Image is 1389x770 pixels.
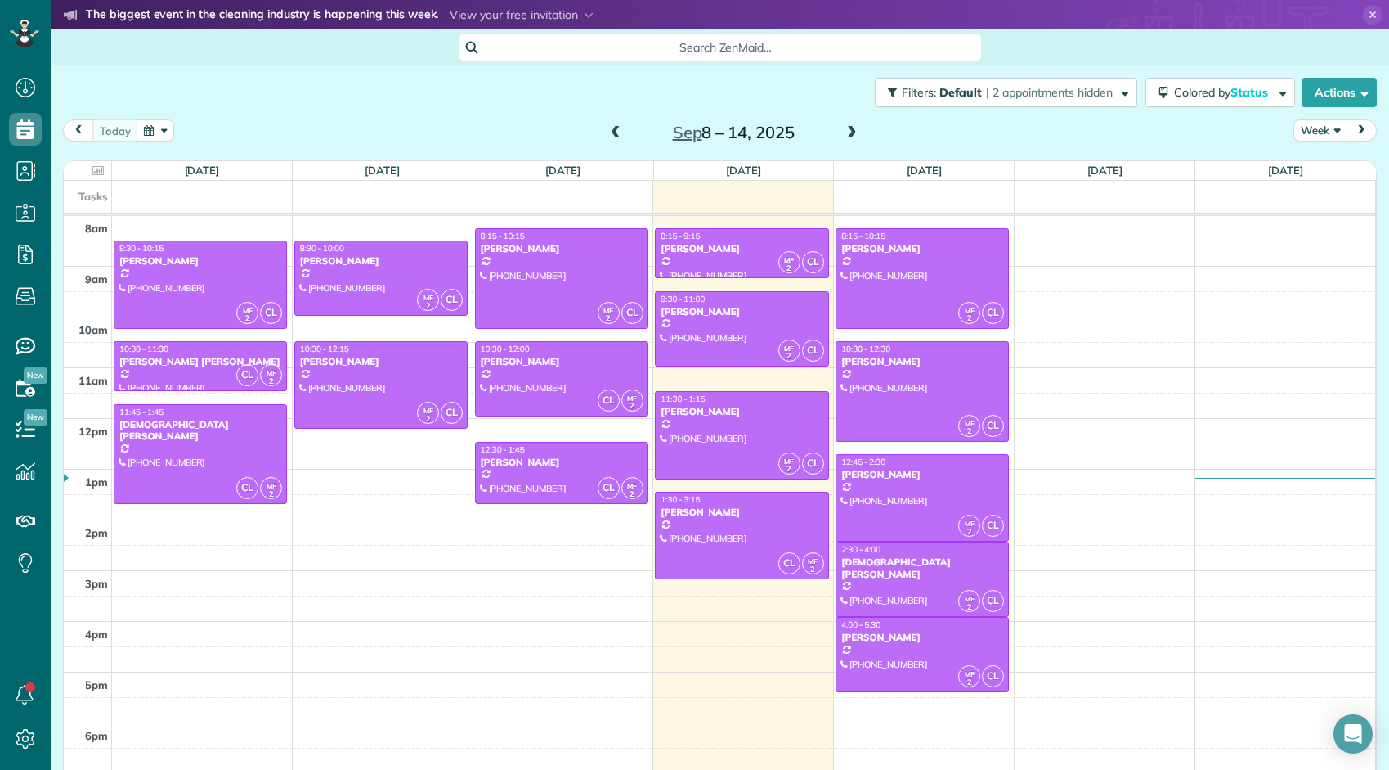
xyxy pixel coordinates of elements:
span: | 2 appointments hidden [986,85,1113,100]
div: [PERSON_NAME] [840,356,1004,367]
span: MF [627,481,637,490]
span: MF [965,419,975,428]
small: 2 [803,562,823,578]
small: 2 [237,311,258,326]
div: Open Intercom Messenger [1333,714,1373,754]
span: 5pm [85,678,108,691]
a: [DATE] [1268,164,1303,177]
small: 2 [261,487,281,502]
span: CL [598,477,620,499]
small: 2 [261,374,281,390]
small: 2 [959,525,979,540]
div: [DEMOGRAPHIC_DATA][PERSON_NAME] [119,419,282,443]
span: 8:30 - 10:15 [119,243,164,254]
span: 2pm [85,526,108,539]
span: MF [627,394,637,403]
span: 1:30 - 3:15 [661,494,700,505]
button: Actions [1302,78,1377,107]
span: CL [236,364,258,386]
div: [PERSON_NAME] [840,632,1004,643]
span: Filters: [902,85,936,100]
a: [DATE] [907,164,942,177]
span: CL [982,665,1004,687]
span: 8am [85,222,108,235]
div: [PERSON_NAME] [299,255,463,267]
span: MF [965,519,975,528]
span: CL [982,302,1004,324]
span: 6pm [85,729,108,742]
span: 8:30 - 10:00 [300,243,344,254]
span: CL [598,390,620,412]
span: CL [802,251,824,273]
div: [PERSON_NAME] [660,406,823,417]
div: [PERSON_NAME] [660,507,823,518]
span: MF [965,306,975,315]
div: [PERSON_NAME] [119,255,282,267]
span: MF [784,255,794,264]
span: 9:30 - 11:00 [661,294,705,304]
span: CL [802,453,824,475]
span: Colored by [1174,85,1274,100]
span: Sep [673,122,702,142]
span: CL [621,302,643,324]
span: MF [603,306,613,315]
div: [PERSON_NAME] [480,356,643,367]
span: CL [441,289,463,311]
span: MF [423,406,433,415]
span: 10:30 - 12:30 [841,344,890,354]
span: New [24,409,47,426]
span: MF [965,669,975,678]
span: New [24,367,47,384]
button: next [1346,119,1377,142]
small: 2 [622,487,643,502]
span: 12:45 - 2:30 [841,457,885,467]
span: 8:15 - 10:15 [481,231,525,241]
span: 11am [78,374,108,387]
span: CL [982,515,1004,537]
div: [PERSON_NAME] [840,469,1004,480]
small: 2 [959,424,979,439]
span: Status [1230,85,1270,100]
span: MF [784,344,794,353]
div: [PERSON_NAME] [660,243,823,254]
small: 2 [779,349,800,364]
span: 9am [85,272,108,286]
span: 1pm [85,475,108,489]
div: [PERSON_NAME] [660,306,823,317]
div: [PERSON_NAME] [299,356,463,367]
span: 10am [78,323,108,336]
button: Colored byStatus [1145,78,1295,107]
a: [DATE] [545,164,580,177]
div: [PERSON_NAME] [480,243,643,254]
button: today [92,119,138,142]
span: MF [423,293,433,302]
span: 11:30 - 1:15 [661,394,705,404]
span: CL [982,415,1004,437]
span: 8:15 - 9:15 [661,231,700,241]
div: [PERSON_NAME] [PERSON_NAME] [119,356,282,367]
div: [PERSON_NAME] [480,457,643,468]
span: Default [939,85,983,100]
span: 12pm [78,425,108,438]
strong: The biggest event in the cleaning industry is happening this week. [86,7,438,25]
small: 2 [959,311,979,326]
small: 2 [622,399,643,414]
a: [DATE] [1087,164,1122,177]
span: CL [778,552,800,574]
span: MF [965,594,975,603]
span: CL [441,402,463,424]
div: [PERSON_NAME] [840,243,1004,254]
small: 2 [959,675,979,691]
span: 8:15 - 10:15 [841,231,885,241]
span: CL [802,340,824,362]
span: CL [236,477,258,499]
a: [DATE] [726,164,761,177]
a: [DATE] [185,164,220,177]
span: 12:30 - 1:45 [481,444,525,455]
button: Filters: Default | 2 appointments hidden [875,78,1137,107]
button: prev [63,119,94,142]
h2: 8 – 14, 2025 [631,124,836,142]
span: CL [982,590,1004,612]
button: Week [1293,119,1347,142]
span: 10:30 - 11:30 [119,344,168,354]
